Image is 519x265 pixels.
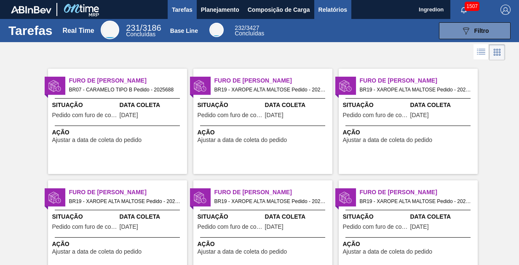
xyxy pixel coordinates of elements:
[126,24,161,37] div: Real Time
[318,5,347,15] span: Relatórios
[343,240,476,249] span: Ação
[120,112,138,118] span: 08/09/2025
[126,23,161,32] span: / 3186
[465,2,479,11] span: 1507
[120,212,185,221] span: Data Coleta
[474,44,489,60] div: Visão em Lista
[439,22,511,39] button: Filtro
[360,85,471,94] span: BR19 - XAROPE ALTA MALTOSE Pedido - 2027054
[489,44,505,60] div: Visão em Cards
[500,5,511,15] img: Logout
[48,191,61,204] img: status
[360,197,471,206] span: BR19 - XAROPE ALTA MALTOSE Pedido - 2027057
[214,76,332,85] span: Furo de Coleta
[198,240,330,249] span: Ação
[52,212,118,221] span: Situação
[235,25,264,36] div: Base Line
[101,21,119,39] div: Real Time
[52,240,185,249] span: Ação
[235,24,244,31] span: 232
[69,85,180,94] span: BR07 - CARAMELO TIPO B Pedido - 2025688
[126,23,140,32] span: 231
[8,26,53,35] h1: Tarefas
[198,212,263,221] span: Situação
[339,191,352,204] img: status
[343,212,408,221] span: Situação
[209,23,224,37] div: Base Line
[52,128,185,137] span: Ação
[235,30,264,37] span: Concluídas
[343,249,433,255] span: Ajustar a data de coleta do pedido
[265,212,330,221] span: Data Coleta
[214,85,326,94] span: BR19 - XAROPE ALTA MALTOSE Pedido - 2027053
[194,80,206,92] img: status
[52,101,118,110] span: Situação
[198,128,330,137] span: Ação
[170,27,198,34] div: Base Line
[265,112,284,118] span: 05/09/2025
[343,101,408,110] span: Situação
[410,101,476,110] span: Data Coleta
[198,224,263,230] span: Pedido com furo de coleta
[474,27,489,34] span: Filtro
[265,101,330,110] span: Data Coleta
[198,137,287,143] span: Ajustar a data de coleta do pedido
[343,224,408,230] span: Pedido com furo de coleta
[410,112,429,118] span: 05/09/2025
[52,137,142,143] span: Ajustar a data de coleta do pedido
[194,191,206,204] img: status
[201,5,239,15] span: Planejamento
[343,128,476,137] span: Ação
[69,76,187,85] span: Furo de Coleta
[410,224,429,230] span: 05/09/2025
[120,101,185,110] span: Data Coleta
[214,197,326,206] span: BR19 - XAROPE ALTA MALTOSE Pedido - 2027056
[450,4,477,16] button: Notificações
[11,6,51,13] img: TNhmsLtSVTkK8tSr43FrP2fwEKptu5GPRR3wAAAABJRU5ErkJggg==
[360,76,478,85] span: Furo de Coleta
[198,101,263,110] span: Situação
[48,80,61,92] img: status
[248,5,310,15] span: Composição de Carga
[214,188,332,197] span: Furo de Coleta
[265,224,284,230] span: 05/09/2025
[235,24,259,31] span: / 3427
[410,212,476,221] span: Data Coleta
[52,224,118,230] span: Pedido com furo de coleta
[198,249,287,255] span: Ajustar a data de coleta do pedido
[172,5,193,15] span: Tarefas
[339,80,352,92] img: status
[360,188,478,197] span: Furo de Coleta
[69,197,180,206] span: BR19 - XAROPE ALTA MALTOSE Pedido - 2027055
[198,112,263,118] span: Pedido com furo de coleta
[52,249,142,255] span: Ajustar a data de coleta do pedido
[69,188,187,197] span: Furo de Coleta
[343,112,408,118] span: Pedido com furo de coleta
[343,137,433,143] span: Ajustar a data de coleta do pedido
[52,112,118,118] span: Pedido com furo de coleta
[62,27,94,35] div: Real Time
[126,31,155,37] span: Concluídas
[120,224,138,230] span: 05/09/2025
